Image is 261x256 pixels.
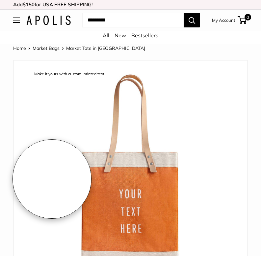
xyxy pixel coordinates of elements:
span: 0 [245,14,251,20]
nav: Breadcrumb [13,44,145,53]
a: 0 [238,16,247,24]
span: $150 [23,1,35,8]
a: Home [13,45,26,51]
a: New [115,32,126,39]
a: My Account [212,16,235,24]
div: Make it yours with custom, printed text. [31,70,109,79]
a: Market Bags [33,45,60,51]
a: Bestsellers [131,32,158,39]
button: Search [184,13,200,27]
button: Open menu [13,18,20,23]
img: Apolis [26,16,71,25]
input: Search... [82,13,184,27]
span: Market Tote in [GEOGRAPHIC_DATA] [66,45,145,51]
a: All [103,32,109,39]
